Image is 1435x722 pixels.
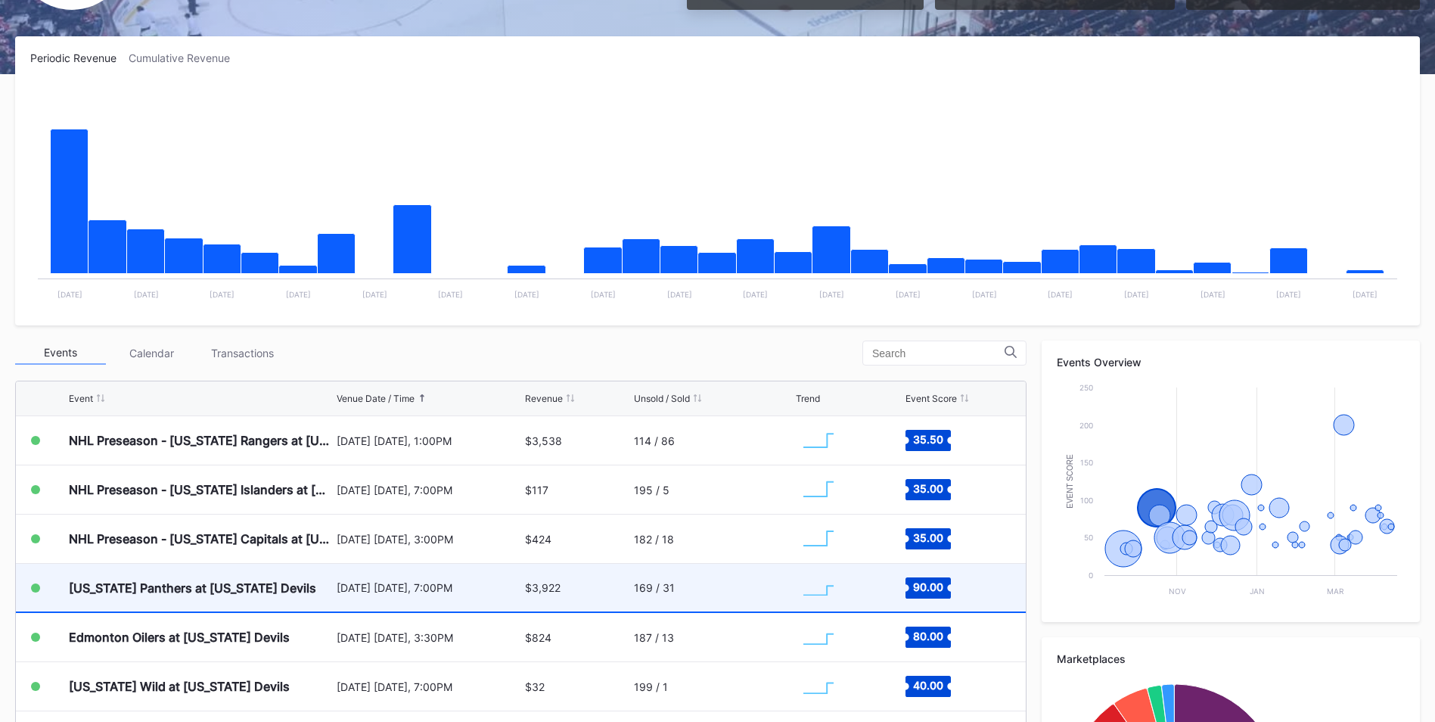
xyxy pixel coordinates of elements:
div: 169 / 31 [634,581,675,594]
div: [DATE] [DATE], 1:00PM [337,434,521,447]
text: [DATE] [1124,290,1149,299]
text: 35.00 [913,482,943,495]
text: 35.50 [913,433,943,446]
svg: Chart title [796,520,841,558]
text: [DATE] [1353,290,1378,299]
div: 199 / 1 [634,680,668,693]
div: [DATE] [DATE], 7:00PM [337,680,521,693]
div: [US_STATE] Wild at [US_STATE] Devils [69,679,290,694]
text: [DATE] [667,290,692,299]
div: 187 / 13 [634,631,674,644]
div: $3,538 [525,434,562,447]
svg: Chart title [796,569,841,607]
div: $32 [525,680,545,693]
text: 100 [1080,496,1093,505]
div: Periodic Revenue [30,51,129,64]
text: [DATE] [514,290,539,299]
text: [DATE] [591,290,616,299]
svg: Chart title [796,422,841,459]
text: Nov [1169,587,1186,596]
div: Event [69,393,93,404]
text: Event Score [1066,454,1074,509]
div: Cumulative Revenue [129,51,242,64]
text: [DATE] [210,290,235,299]
div: Calendar [106,341,197,365]
div: [DATE] [DATE], 7:00PM [337,484,521,496]
div: 195 / 5 [634,484,669,496]
div: Revenue [525,393,563,404]
text: [DATE] [1048,290,1073,299]
div: Events Overview [1057,356,1405,369]
text: Mar [1327,587,1344,596]
text: 250 [1079,383,1093,392]
text: 200 [1079,421,1093,430]
div: Edmonton Oilers at [US_STATE] Devils [69,630,290,645]
svg: Chart title [796,471,841,509]
div: NHL Preseason - [US_STATE] Capitals at [US_STATE] Devils (Split Squad) [69,531,333,546]
div: $3,922 [525,581,561,594]
svg: Chart title [796,618,841,656]
svg: Chart title [796,668,841,705]
text: 40.00 [913,679,943,692]
text: 50 [1084,533,1093,542]
svg: Chart title [1057,380,1405,607]
div: $424 [525,533,551,546]
div: Unsold / Sold [634,393,690,404]
div: Trend [796,393,820,404]
div: Venue Date / Time [337,393,415,404]
text: 80.00 [913,630,943,643]
div: NHL Preseason - [US_STATE] Rangers at [US_STATE] Devils [69,433,333,448]
text: [DATE] [57,290,82,299]
div: Transactions [197,341,287,365]
div: $117 [525,484,548,496]
text: [DATE] [438,290,463,299]
text: [DATE] [743,290,768,299]
div: [DATE] [DATE], 7:00PM [337,581,521,594]
div: 182 / 18 [634,533,674,546]
text: [DATE] [362,290,387,299]
text: [DATE] [819,290,844,299]
div: Events [15,341,106,365]
div: 114 / 86 [634,434,675,447]
text: 150 [1080,458,1093,467]
div: Marketplaces [1057,652,1405,665]
div: NHL Preseason - [US_STATE] Islanders at [US_STATE] Devils [69,482,333,497]
text: [DATE] [972,290,997,299]
div: [DATE] [DATE], 3:30PM [337,631,521,644]
div: [DATE] [DATE], 3:00PM [337,533,521,546]
input: Search [872,347,1005,359]
div: [US_STATE] Panthers at [US_STATE] Devils [69,580,316,596]
text: Jan [1250,587,1265,596]
svg: Chart title [30,83,1405,310]
text: [DATE] [896,290,921,299]
text: 90.00 [913,580,943,593]
text: [DATE] [1200,290,1225,299]
div: Event Score [905,393,957,404]
text: [DATE] [286,290,311,299]
div: $824 [525,631,551,644]
text: 35.00 [913,531,943,544]
text: [DATE] [134,290,159,299]
text: [DATE] [1276,290,1301,299]
text: 0 [1089,571,1093,580]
